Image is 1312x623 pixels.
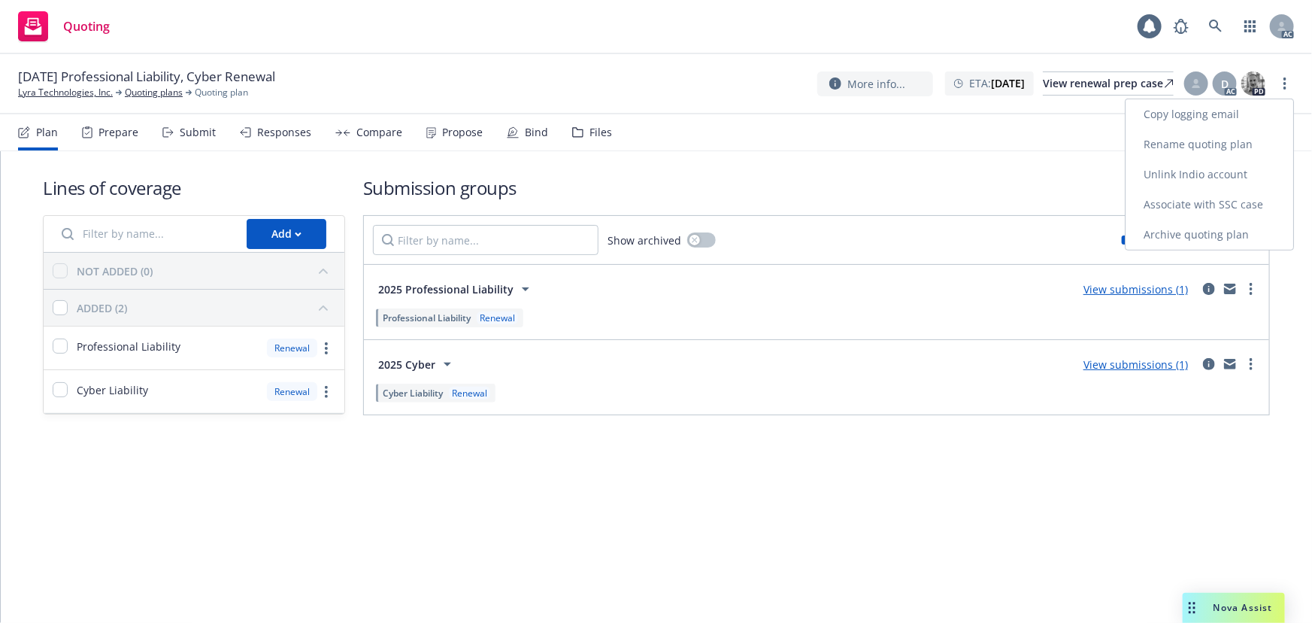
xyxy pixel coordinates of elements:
div: NOT ADDED (0) [77,263,153,279]
a: Switch app [1235,11,1265,41]
a: View renewal prep case [1043,71,1174,96]
a: Associate with SSC case [1126,190,1293,220]
a: Search [1201,11,1231,41]
a: more [1242,355,1260,373]
a: Quoting plans [125,86,183,99]
span: ETA : [969,75,1025,91]
div: Add [271,220,301,248]
button: Add [247,219,326,249]
button: Nova Assist [1183,593,1285,623]
a: more [1276,74,1294,93]
a: Quoting [12,5,116,47]
a: mail [1221,355,1239,373]
div: Drag to move [1183,593,1201,623]
a: circleInformation [1200,355,1218,373]
div: Submit [180,126,216,138]
input: Filter by name... [53,219,238,249]
input: Filter by name... [373,225,598,255]
img: photo [1241,71,1265,96]
span: Quoting [63,20,110,32]
a: mail [1221,280,1239,298]
strong: [DATE] [991,76,1025,90]
div: Prepare [98,126,138,138]
span: Professional Liability [383,311,471,324]
span: 2025 Cyber [378,357,435,372]
div: Bind [525,126,548,138]
a: more [1242,280,1260,298]
span: Cyber Liability [383,387,443,400]
div: Files [589,126,612,138]
span: More info... [847,76,905,92]
span: Show archived [608,232,681,248]
h1: Submission groups [363,175,1270,200]
a: Rename quoting plan [1126,129,1293,160]
h1: Lines of coverage [43,175,345,200]
span: Nova Assist [1214,601,1273,614]
a: more [317,383,335,401]
a: Copy logging email [1126,99,1293,129]
div: Limits added [1122,233,1190,246]
button: 2025 Cyber [373,349,462,379]
div: Propose [442,126,483,138]
div: Plan [36,126,58,138]
a: more [317,339,335,357]
a: Report a Bug [1166,11,1196,41]
div: Responses [257,126,311,138]
span: Quoting plan [195,86,248,99]
span: [DATE] Professional Liability, Cyber Renewal [18,68,275,86]
div: ADDED (2) [77,300,127,316]
span: D [1221,76,1229,92]
button: NOT ADDED (0) [77,259,335,283]
span: 2025 Professional Liability [378,281,514,297]
div: Renewal [267,339,317,357]
a: View submissions (1) [1083,282,1188,296]
a: circleInformation [1200,280,1218,298]
div: Renewal [449,387,490,400]
button: More info... [817,71,933,96]
a: Archive quoting plan [1126,220,1293,250]
a: Unlink Indio account [1126,160,1293,190]
button: ADDED (2) [77,296,335,320]
span: Professional Liability [77,339,180,354]
button: 2025 Professional Liability [373,274,540,304]
div: View renewal prep case [1043,72,1174,95]
div: Compare [356,126,402,138]
a: Lyra Technologies, Inc. [18,86,113,99]
div: Renewal [267,382,317,401]
a: View submissions (1) [1083,357,1188,372]
div: Renewal [477,311,518,324]
span: Cyber Liability [77,382,148,398]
